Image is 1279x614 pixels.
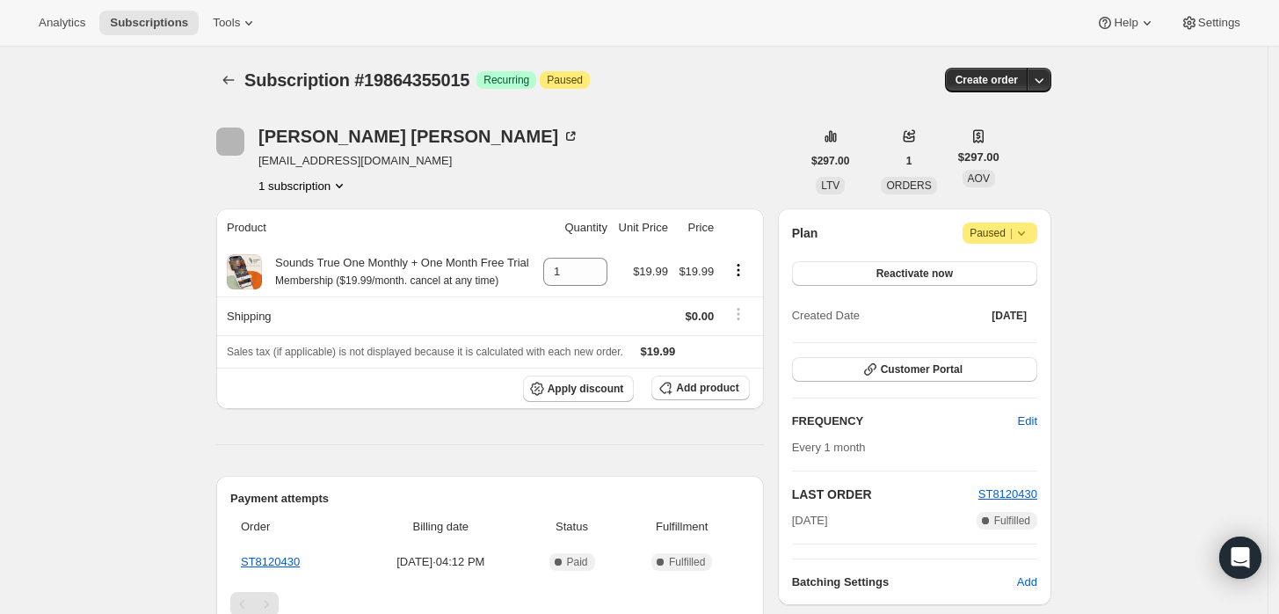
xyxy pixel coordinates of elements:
[625,518,739,536] span: Fulfillment
[362,518,519,536] span: Billing date
[227,346,623,358] span: Sales tax (if applicable) is not displayed because it is calculated with each new order.
[262,254,529,289] div: Sounds True One Monthly + One Month Free Trial
[567,555,588,569] span: Paid
[523,376,635,402] button: Apply discount
[970,224,1030,242] span: Paused
[227,254,262,289] img: product img
[673,208,719,247] th: Price
[202,11,268,35] button: Tools
[241,555,300,568] a: ST8120430
[792,574,1017,591] h6: Batching Settings
[896,149,923,173] button: 1
[978,487,1037,501] a: ST8120430
[792,486,978,503] h2: LAST ORDER
[821,179,839,192] span: LTV
[258,128,579,145] div: [PERSON_NAME] [PERSON_NAME]
[1170,11,1251,35] button: Settings
[641,345,676,358] span: $19.99
[216,208,537,247] th: Product
[981,303,1037,328] button: [DATE]
[792,261,1037,286] button: Reactivate now
[792,224,818,242] h2: Plan
[792,441,866,454] span: Every 1 month
[881,362,963,376] span: Customer Portal
[978,486,1037,503] button: ST8120430
[968,172,990,185] span: AOV
[258,152,579,170] span: [EMAIL_ADDRESS][DOMAIN_NAME]
[1198,16,1240,30] span: Settings
[216,68,241,92] button: Subscriptions
[28,11,96,35] button: Analytics
[1017,574,1037,591] span: Add
[362,553,519,571] span: [DATE] · 04:12 PM
[876,267,953,281] span: Reactivate now
[724,304,752,324] button: Shipping actions
[792,413,1018,430] h2: FREQUENCY
[1010,226,1013,240] span: |
[483,73,529,87] span: Recurring
[686,310,715,323] span: $0.00
[529,518,614,536] span: Status
[275,274,498,287] small: Membership ($19.99/month. cancel at any time)
[216,296,537,335] th: Shipping
[230,490,750,508] h2: Payment attempts
[956,73,1018,87] span: Create order
[801,149,860,173] button: $297.00
[99,11,199,35] button: Subscriptions
[992,309,1027,323] span: [DATE]
[906,154,912,168] span: 1
[724,260,752,280] button: Product actions
[244,70,469,90] span: Subscription #19864355015
[1007,407,1048,435] button: Edit
[679,265,714,278] span: $19.99
[792,307,860,325] span: Created Date
[537,208,613,247] th: Quantity
[676,381,738,395] span: Add product
[230,508,357,546] th: Order
[811,154,849,168] span: $297.00
[945,68,1028,92] button: Create order
[633,265,668,278] span: $19.99
[669,555,705,569] span: Fulfilled
[547,73,583,87] span: Paused
[613,208,673,247] th: Unit Price
[1018,413,1037,430] span: Edit
[213,16,240,30] span: Tools
[958,149,999,166] span: $297.00
[258,177,348,194] button: Product actions
[39,16,85,30] span: Analytics
[110,16,188,30] span: Subscriptions
[994,514,1030,528] span: Fulfilled
[548,382,624,396] span: Apply discount
[792,357,1037,382] button: Customer Portal
[1114,16,1137,30] span: Help
[792,512,828,530] span: [DATE]
[1219,537,1261,579] div: Open Intercom Messenger
[886,179,931,192] span: ORDERS
[651,376,749,400] button: Add product
[216,128,244,156] span: Emma Whelan
[1086,11,1166,35] button: Help
[1006,568,1048,596] button: Add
